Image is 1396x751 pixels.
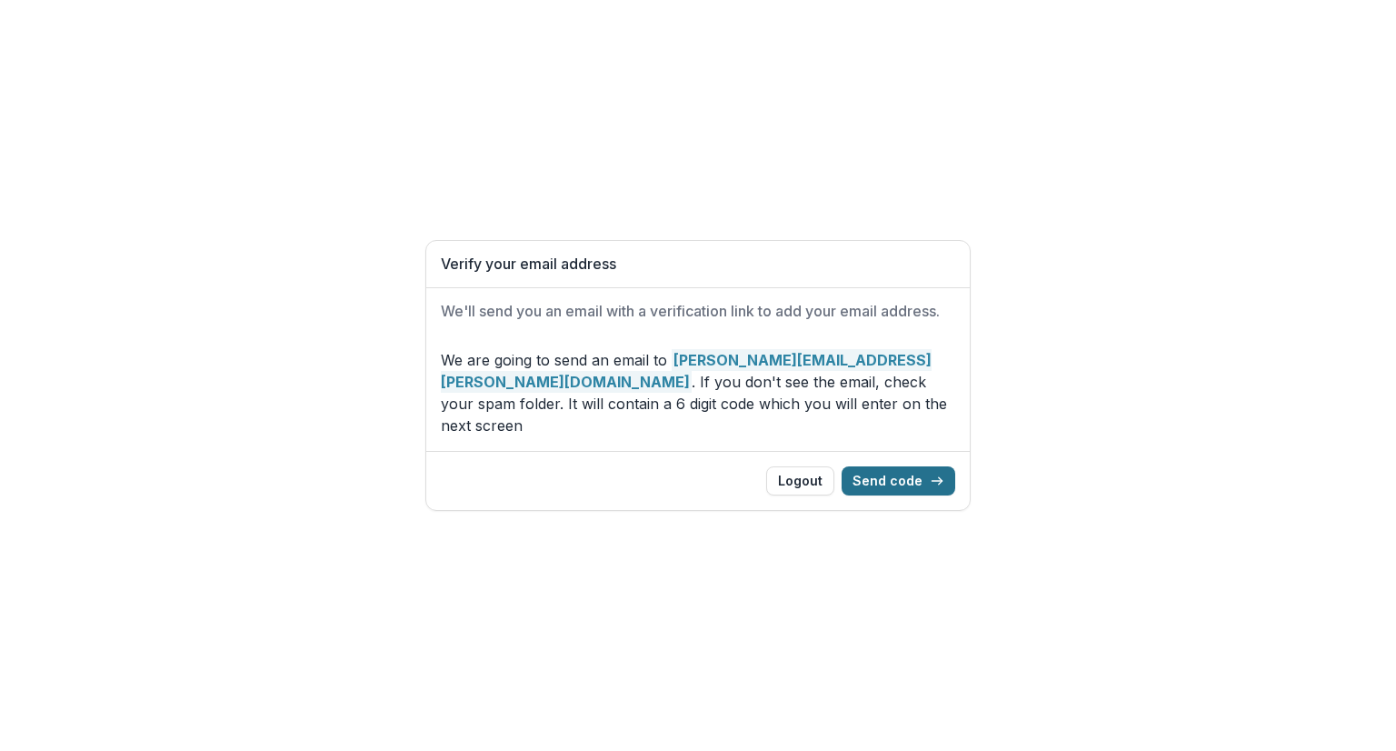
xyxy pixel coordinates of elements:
strong: [PERSON_NAME][EMAIL_ADDRESS][PERSON_NAME][DOMAIN_NAME] [441,349,932,393]
button: Send code [842,466,955,496]
h1: Verify your email address [441,255,955,273]
h2: We'll send you an email with a verification link to add your email address. [441,303,955,320]
button: Logout [766,466,834,496]
p: We are going to send an email to . If you don't see the email, check your spam folder. It will co... [441,349,955,436]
